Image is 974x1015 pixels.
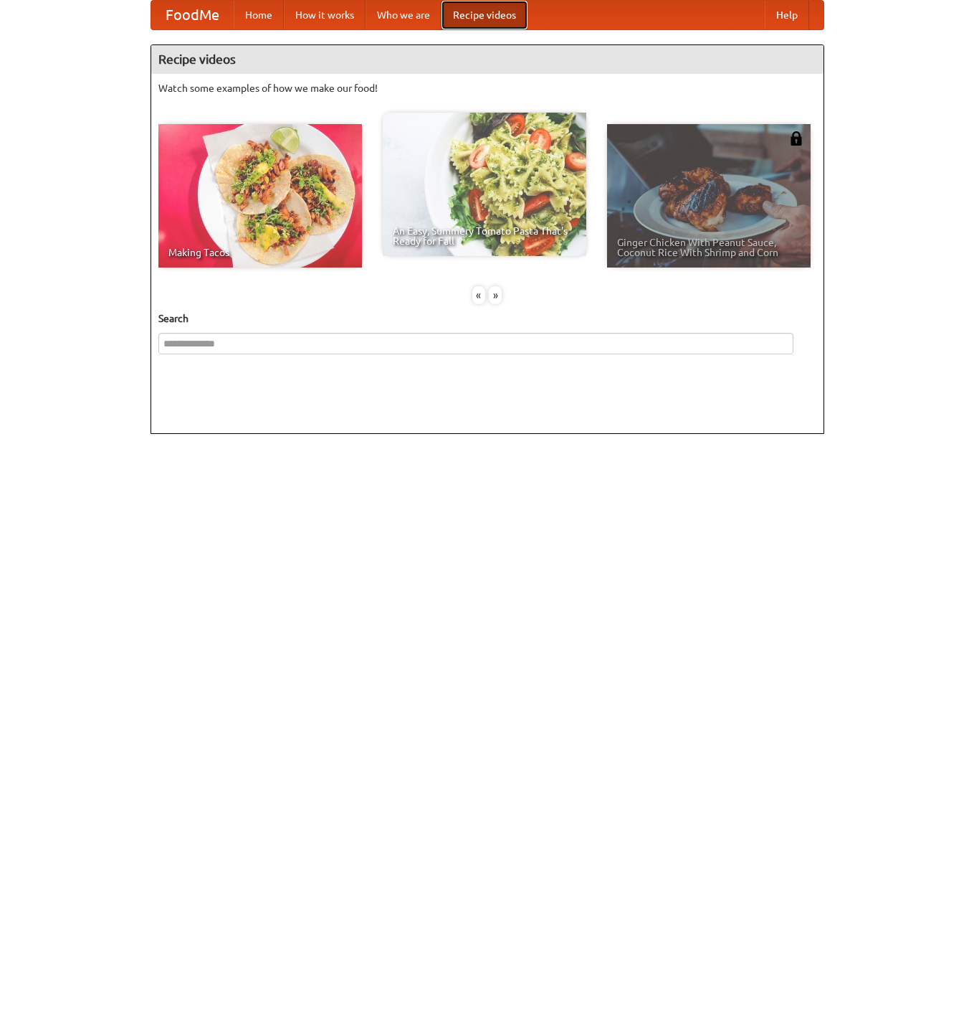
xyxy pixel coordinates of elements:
div: « [472,286,485,304]
img: 483408.png [789,131,803,146]
p: Watch some examples of how we make our food! [158,81,816,95]
span: An Easy, Summery Tomato Pasta That's Ready for Fall [393,226,576,246]
a: FoodMe [151,1,234,29]
h5: Search [158,311,816,326]
a: Recipe videos [441,1,527,29]
a: Help [765,1,809,29]
h4: Recipe videos [151,45,823,74]
div: » [489,286,502,304]
a: An Easy, Summery Tomato Pasta That's Ready for Fall [383,113,586,256]
a: How it works [284,1,366,29]
a: Who we are [366,1,441,29]
a: Home [234,1,284,29]
span: Making Tacos [168,247,352,258]
a: Making Tacos [158,124,362,268]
